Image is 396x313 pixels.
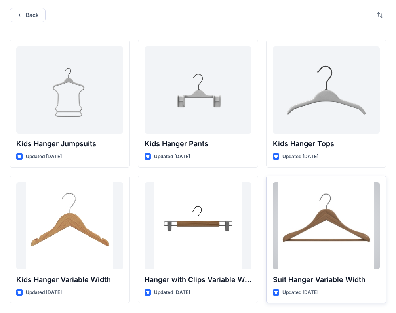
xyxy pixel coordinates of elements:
[273,138,380,149] p: Kids Hanger Tops
[145,274,251,285] p: Hanger with Clips Variable Width
[10,8,46,22] button: Back
[154,288,190,297] p: Updated [DATE]
[16,46,123,134] a: Kids Hanger Jumpsuits
[145,138,251,149] p: Kids Hanger Pants
[273,182,380,269] a: Suit Hanger Variable Width
[26,153,62,161] p: Updated [DATE]
[273,46,380,134] a: Kids Hanger Tops
[16,274,123,285] p: Kids Hanger Variable Width
[145,182,251,269] a: Hanger with Clips Variable Width
[282,153,318,161] p: Updated [DATE]
[26,288,62,297] p: Updated [DATE]
[145,46,251,134] a: Kids Hanger Pants
[273,274,380,285] p: Suit Hanger Variable Width
[16,138,123,149] p: Kids Hanger Jumpsuits
[154,153,190,161] p: Updated [DATE]
[16,182,123,269] a: Kids Hanger Variable Width
[282,288,318,297] p: Updated [DATE]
